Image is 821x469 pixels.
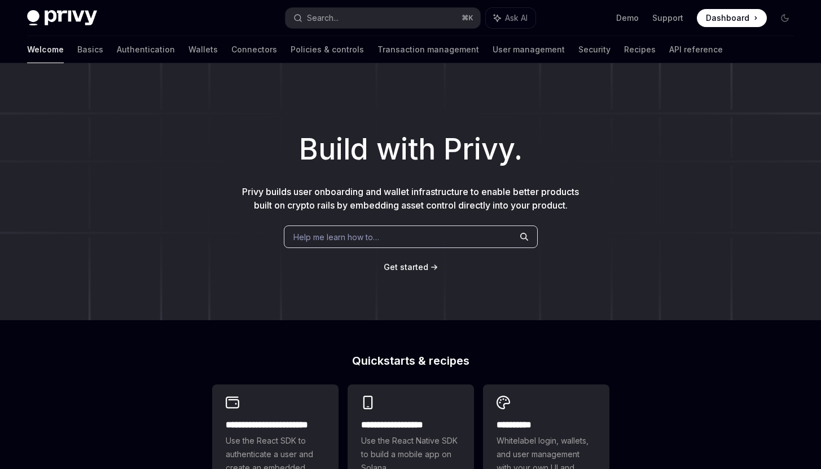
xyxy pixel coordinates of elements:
[669,36,723,63] a: API reference
[697,9,767,27] a: Dashboard
[384,262,428,273] a: Get started
[117,36,175,63] a: Authentication
[776,9,794,27] button: Toggle dark mode
[578,36,611,63] a: Security
[652,12,683,24] a: Support
[242,186,579,211] span: Privy builds user onboarding and wallet infrastructure to enable better products built on crypto ...
[188,36,218,63] a: Wallets
[307,11,339,25] div: Search...
[231,36,277,63] a: Connectors
[212,355,609,366] h2: Quickstarts & recipes
[27,10,97,26] img: dark logo
[377,36,479,63] a: Transaction management
[18,127,803,171] h1: Build with Privy.
[624,36,656,63] a: Recipes
[486,8,535,28] button: Ask AI
[27,36,64,63] a: Welcome
[505,12,528,24] span: Ask AI
[384,262,428,272] span: Get started
[293,231,379,243] span: Help me learn how to…
[291,36,364,63] a: Policies & controls
[493,36,565,63] a: User management
[286,8,480,28] button: Search...⌘K
[616,12,639,24] a: Demo
[462,14,473,23] span: ⌘ K
[77,36,103,63] a: Basics
[706,12,749,24] span: Dashboard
